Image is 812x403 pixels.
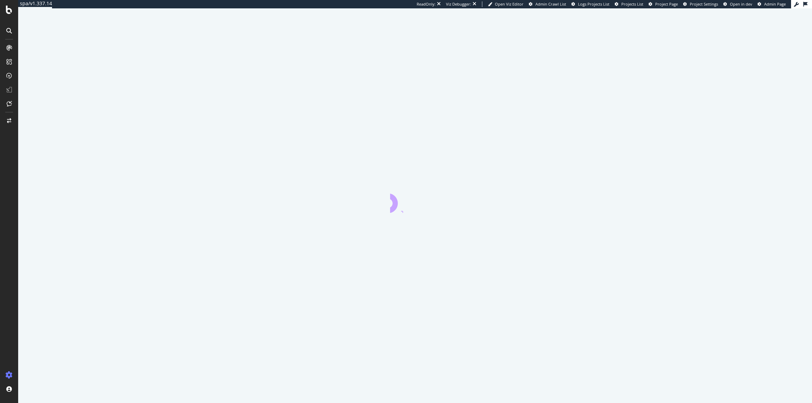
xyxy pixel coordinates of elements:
[683,1,718,7] a: Project Settings
[390,188,440,213] div: animation
[621,1,643,7] span: Projects List
[764,1,786,7] span: Admin Page
[571,1,609,7] a: Logs Projects List
[535,1,566,7] span: Admin Crawl List
[690,1,718,7] span: Project Settings
[417,1,436,7] div: ReadOnly:
[723,1,752,7] a: Open in dev
[578,1,609,7] span: Logs Projects List
[649,1,678,7] a: Project Page
[488,1,524,7] a: Open Viz Editor
[446,1,471,7] div: Viz Debugger:
[615,1,643,7] a: Projects List
[655,1,678,7] span: Project Page
[529,1,566,7] a: Admin Crawl List
[495,1,524,7] span: Open Viz Editor
[730,1,752,7] span: Open in dev
[758,1,786,7] a: Admin Page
